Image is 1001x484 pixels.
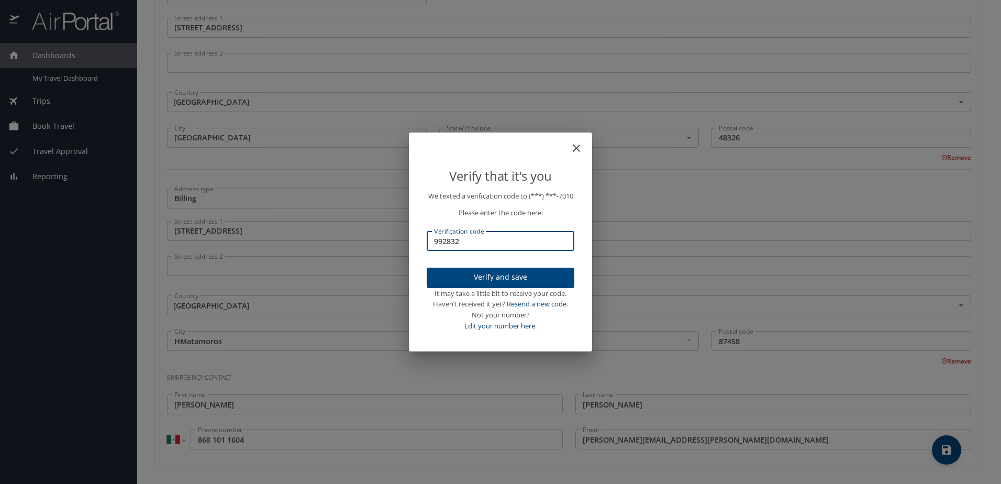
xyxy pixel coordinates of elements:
button: close [575,137,588,149]
div: It may take a little bit to receive your code. [427,288,574,299]
p: We texted a verification code to (***) ***- 7010 [427,191,574,202]
div: Haven’t received it yet? [427,299,574,310]
span: Verify and save [435,271,566,284]
a: Resend a new code. [507,299,568,309]
a: Edit your number here. [464,321,537,331]
div: Not your number? [427,310,574,321]
button: Verify and save [427,268,574,288]
p: Verify that it's you [427,166,574,186]
p: Please enter the code here: [427,207,574,218]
